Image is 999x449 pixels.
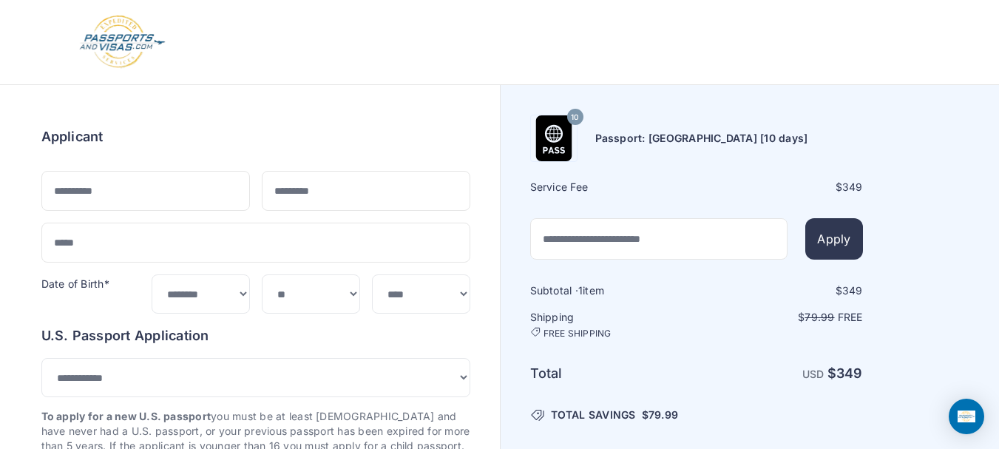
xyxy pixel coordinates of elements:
img: Logo [78,15,166,70]
span: $ [642,408,678,422]
div: Open Intercom Messenger [949,399,984,434]
img: Product Name [531,115,577,161]
strong: To apply for a new U.S. passport [41,410,211,422]
span: 349 [842,180,863,193]
label: Date of Birth* [41,277,109,290]
h6: Shipping [530,310,695,340]
h6: Service Fee [530,180,695,195]
span: 349 [842,284,863,297]
button: Apply [805,218,862,260]
span: 79.99 [648,408,678,421]
h6: U.S. Passport Application [41,325,470,346]
p: $ [698,310,863,325]
span: 349 [836,365,863,381]
h6: Total [530,363,695,384]
span: 10 [571,108,578,127]
h6: Subtotal · item [530,283,695,298]
span: USD [802,368,824,380]
span: 1 [578,284,583,297]
h6: Applicant [41,126,104,147]
strong: $ [827,365,863,381]
div: $ [698,283,863,298]
div: $ [698,180,863,195]
h6: Passport: [GEOGRAPHIC_DATA] [10 days] [595,131,808,146]
span: Free [838,311,863,323]
span: FREE SHIPPING [543,328,612,340]
span: TOTAL SAVINGS [551,408,636,422]
span: 79.99 [805,311,834,323]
